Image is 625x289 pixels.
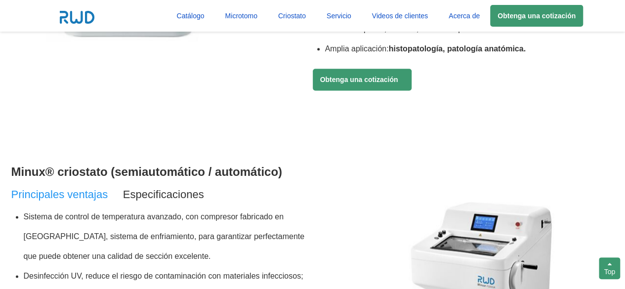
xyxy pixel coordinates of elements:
div: Top [599,257,620,279]
a: Obtenga una cotización [490,5,583,27]
span: Especificaciones [123,188,204,201]
span: Principales ventajas [11,188,108,201]
h3: Minux® criostato (semiautomático / automático) [11,162,313,182]
b: histopatología, patología anatómica. [388,44,525,53]
a: Obtenga una cotización [313,69,412,90]
li: Amplia aplicación: [325,39,614,59]
li: Sistema de control de temperatura avanzado, con compresor fabricado en [GEOGRAPHIC_DATA], sistema... [24,207,313,266]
